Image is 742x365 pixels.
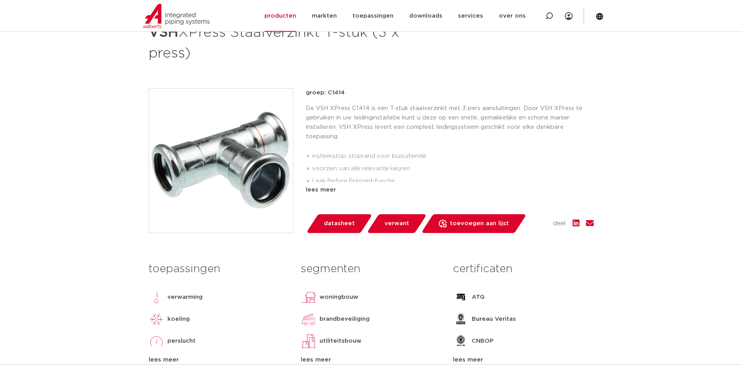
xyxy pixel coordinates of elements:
[306,214,372,233] a: datasheet
[306,104,594,141] p: De VSH XPress C1414 is een T-stuk staalverzinkt met 3 pers aansluitingen. Door VSH XPress te gebr...
[167,336,196,346] p: perslucht
[450,217,509,230] span: toevoegen aan lijst
[167,314,190,324] p: koeling
[149,311,164,327] img: koeling
[306,88,594,98] p: groep: C1414
[149,289,164,305] img: verwarming
[472,314,516,324] p: Bureau Veritas
[320,293,358,302] p: woningbouw
[320,336,361,346] p: utiliteitsbouw
[301,261,441,277] h3: segmenten
[453,261,593,277] h3: certificaten
[472,293,485,302] p: ATG
[553,219,566,228] span: deel:
[149,355,289,365] div: lees meer
[301,333,316,349] img: utiliteitsbouw
[149,261,289,277] h3: toepassingen
[149,333,164,349] img: perslucht
[453,289,469,305] img: ATG
[312,163,594,175] li: voorzien van alle relevante keuren
[312,175,594,188] li: Leak Before Pressed-functie
[149,25,178,40] strong: VSH
[453,333,469,349] img: CNBOP
[384,217,409,230] span: verwant
[301,289,316,305] img: woningbouw
[472,336,494,346] p: CNBOP
[312,150,594,163] li: insteekstop: stoprand voor buisuiteinde
[301,311,316,327] img: brandbeveiliging
[453,311,469,327] img: Bureau Veritas
[301,355,441,365] div: lees meer
[306,185,594,195] div: lees meer
[167,293,203,302] p: verwarming
[320,314,370,324] p: brandbeveiliging
[453,355,593,365] div: lees meer
[149,21,442,63] h1: XPress Staalverzinkt T-stuk (3 x press)
[367,214,427,233] a: verwant
[149,89,293,233] img: Product Image for VSH XPress Staalverzinkt T-stuk (3 x press)
[324,217,355,230] span: datasheet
